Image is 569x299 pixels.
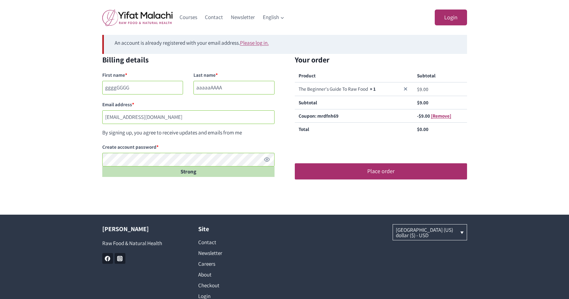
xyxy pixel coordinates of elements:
label: Create account password [102,141,275,153]
th: Product [295,69,413,82]
nav: Primary [176,10,288,25]
bdi: 9.00 [417,86,428,92]
button: Child menu of English [259,10,288,25]
span: $ [417,99,420,106]
div: Strong [102,166,275,177]
a: Please log in. [240,39,269,46]
bdi: 0.00 [417,126,428,132]
p: By signing up, you agree to receive updates and emails from me [102,128,275,137]
label: First name [102,69,183,81]
th: Total [295,123,413,136]
a: Instagram [115,253,125,264]
a: Contact [201,10,227,25]
span: 9.00 [419,113,430,119]
strong: × 1 [370,86,376,92]
a: Facebook [102,253,113,264]
label: Email address [102,99,275,110]
h3: Your order [285,54,467,65]
a: Remove mrdfnh69 coupon [431,113,451,119]
button: Show password [263,156,270,163]
a: Contact [198,237,275,248]
a: Newsletter [227,10,259,25]
bdi: 9.00 [417,99,428,106]
th: Subtotal [413,69,467,82]
li: An account is already registered with your email address. [115,39,456,47]
form: Checkout [102,32,467,189]
a: Remove this item [402,85,409,93]
span: $ [417,86,420,92]
th: Subtotal [295,96,413,109]
span: $ [419,113,421,119]
a: Login [435,10,467,26]
td: - [413,109,467,123]
span: The Beginner's Guide To Raw Food [299,86,368,92]
label: Last name [193,69,275,81]
a: Checkout [198,280,275,291]
h2: [PERSON_NAME] [102,224,179,234]
h3: Billing details [102,54,275,65]
a: [GEOGRAPHIC_DATA] (US) dollar ($) - USD [393,224,467,240]
img: yifat_logo41_en.png [102,9,173,26]
a: Careers [198,258,275,269]
a: Newsletter [198,248,275,258]
p: Raw Food & Natural Health [102,239,179,248]
button: Place order [295,163,467,179]
span: $ [417,126,420,132]
a: About [198,269,275,280]
a: Courses [176,10,201,25]
th: Coupon: mrdfnh69 [295,109,413,123]
h2: Site [198,224,275,234]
